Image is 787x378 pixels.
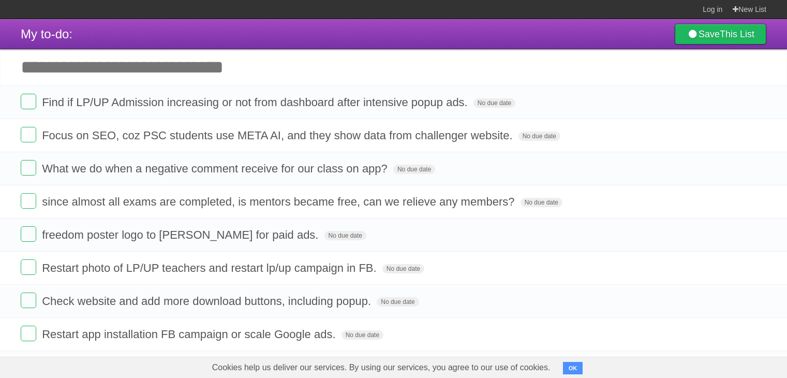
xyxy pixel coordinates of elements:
[393,165,435,174] span: No due date
[42,328,338,341] span: Restart app installation FB campaign or scale Google ads.
[42,195,517,208] span: since almost all exams are completed, is mentors became free, can we relieve any members?
[521,198,562,207] span: No due date
[202,357,561,378] span: Cookies help us deliver our services. By using our services, you agree to our use of cookies.
[473,98,515,108] span: No due date
[42,162,390,175] span: What we do when a negative comment receive for our class on app?
[675,24,766,45] a: SaveThis List
[324,231,366,240] span: No due date
[563,362,583,374] button: OK
[42,129,515,142] span: Focus on SEO, coz PSC students use META AI, and they show data from challenger website.
[42,261,379,274] span: Restart photo of LP/UP teachers and restart lp/up campaign in FB.
[21,127,36,142] label: Done
[518,132,560,141] span: No due date
[21,259,36,275] label: Done
[21,293,36,308] label: Done
[720,29,754,39] b: This List
[42,96,470,109] span: Find if LP/UP Admission increasing or not from dashboard after intensive popup ads.
[377,297,419,307] span: No due date
[21,94,36,109] label: Done
[21,193,36,209] label: Done
[21,326,36,341] label: Done
[21,226,36,242] label: Done
[21,160,36,176] label: Done
[42,228,321,241] span: freedom poster logo to [PERSON_NAME] for paid ads.
[42,295,374,308] span: Check website and add more download buttons, including popup.
[382,264,424,273] span: No due date
[21,27,72,41] span: My to-do:
[341,330,383,340] span: No due date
